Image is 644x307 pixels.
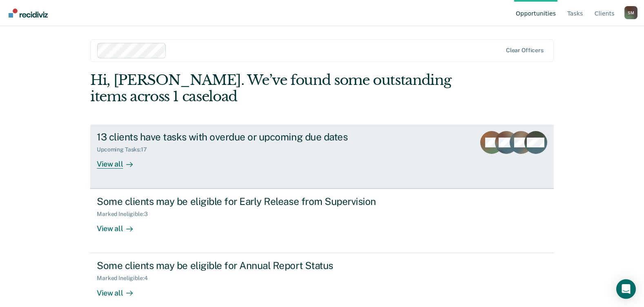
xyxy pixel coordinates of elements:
div: S M [624,6,637,19]
div: Marked Ineligible : 3 [97,211,154,218]
div: Upcoming Tasks : 17 [97,146,154,153]
div: Some clients may be eligible for Early Release from Supervision [97,196,383,207]
div: View all [97,218,143,234]
div: Marked Ineligible : 4 [97,275,154,282]
div: Open Intercom Messenger [616,279,636,299]
button: Profile dropdown button [624,6,637,19]
img: Recidiviz [9,9,48,18]
a: Some clients may be eligible for Early Release from SupervisionMarked Ineligible:3View all [90,189,554,253]
div: Clear officers [506,47,544,54]
div: View all [97,153,143,169]
div: Some clients may be eligible for Annual Report Status [97,260,383,271]
div: View all [97,282,143,298]
a: 13 clients have tasks with overdue or upcoming due datesUpcoming Tasks:17View all [90,125,554,189]
div: Hi, [PERSON_NAME]. We’ve found some outstanding items across 1 caseload [90,72,461,105]
div: 13 clients have tasks with overdue or upcoming due dates [97,131,383,143]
